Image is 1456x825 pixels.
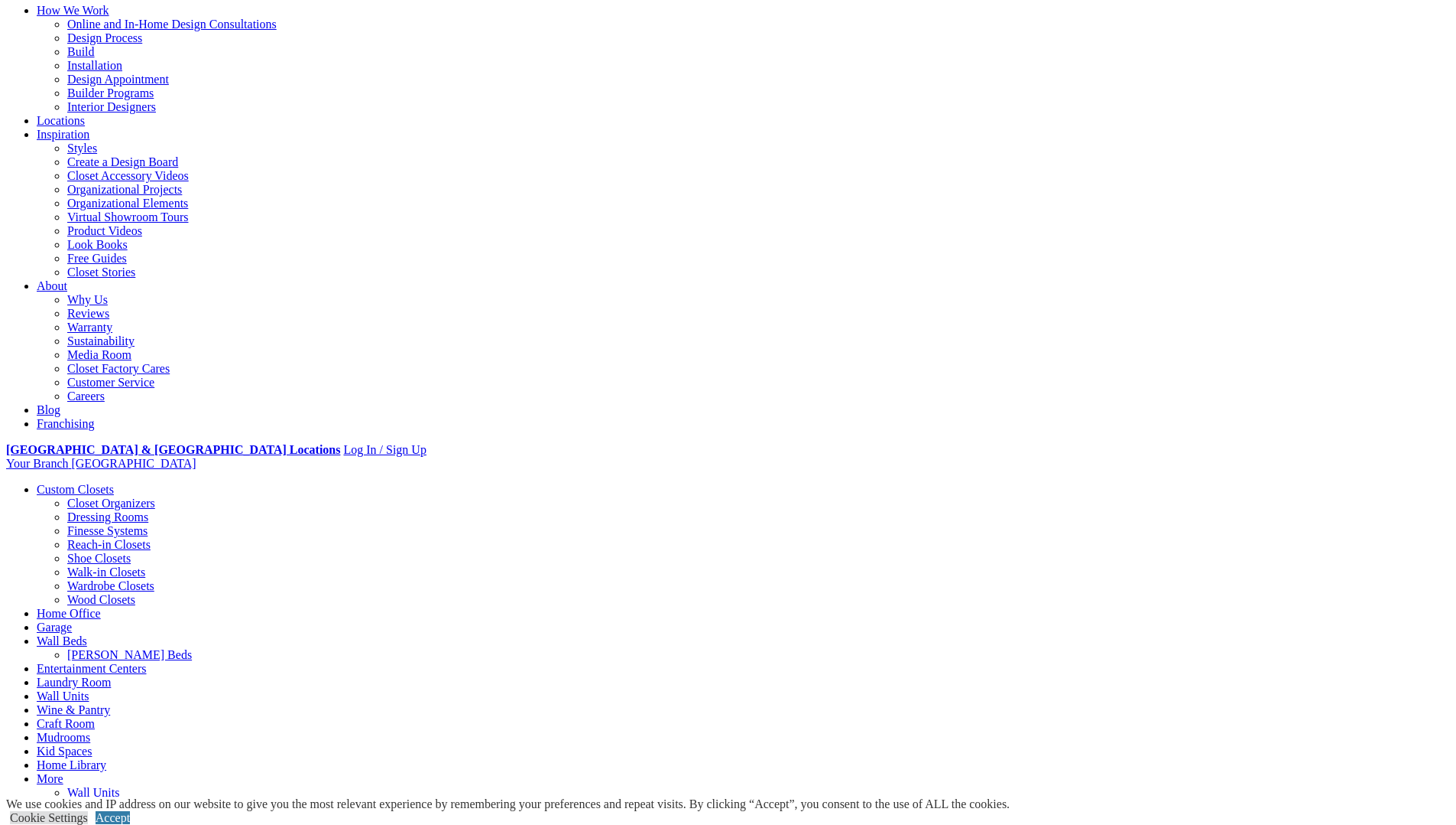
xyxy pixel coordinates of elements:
a: Look Books [67,238,128,251]
a: Locations [37,114,85,127]
a: Home Office [37,607,101,620]
a: Warranty [67,321,112,334]
a: Inspiration [37,128,89,141]
a: Sustainability [67,334,135,347]
a: Kid Spaces [37,745,92,758]
a: Design Process [67,31,142,44]
a: Closet Stories [67,266,135,279]
a: Organizational Projects [67,183,182,196]
a: Closet Accessory Videos [67,169,189,182]
a: Closet Organizers [67,497,155,510]
div: We use cookies and IP address on our website to give you the most relevant experience by remember... [6,797,1010,811]
a: Media Room [67,348,131,361]
a: Mudrooms [37,731,90,744]
a: Wardrobe Closets [67,579,154,592]
a: Wall Units [37,690,89,703]
a: Garage [37,621,72,634]
a: Build [67,45,95,58]
a: Franchising [37,417,95,430]
a: Design Appointment [67,73,169,86]
a: Wall Units [67,786,119,799]
a: About [37,279,67,292]
a: Custom Closets [37,483,114,496]
a: Reach-in Closets [67,538,151,551]
a: Log In / Sign Up [343,443,426,456]
a: Walk-in Closets [67,566,145,579]
a: Why Us [67,293,108,306]
a: How We Work [37,4,109,17]
a: Finesse Systems [67,524,148,537]
a: Craft Room [37,717,95,730]
a: Wall Beds [37,634,87,647]
span: Your Branch [6,457,68,470]
a: Interior Designers [67,100,156,113]
a: Virtual Showroom Tours [67,210,189,223]
a: Builder Programs [67,86,154,99]
a: Wine & Pantry [37,703,110,716]
a: Your Branch [GEOGRAPHIC_DATA] [6,457,196,470]
a: Laundry Room [37,676,111,689]
a: Free Guides [67,252,127,265]
a: Reviews [67,307,109,320]
a: Entertainment Centers [37,662,147,675]
a: Home Library [37,758,106,771]
a: [PERSON_NAME] Beds [67,648,192,661]
a: Customer Service [67,376,154,389]
a: Organizational Elements [67,197,188,210]
a: Cookie Settings [10,811,88,824]
a: Dressing Rooms [67,510,148,523]
a: Careers [67,390,105,403]
a: [GEOGRAPHIC_DATA] & [GEOGRAPHIC_DATA] Locations [6,443,340,456]
a: Product Videos [67,224,142,237]
a: Accept [96,811,130,824]
a: Closet Factory Cares [67,362,170,375]
a: Blog [37,403,60,416]
a: Shoe Closets [67,552,131,565]
a: Wood Closets [67,593,135,606]
span: [GEOGRAPHIC_DATA] [71,457,196,470]
a: Create a Design Board [67,155,178,168]
a: More menu text will display only on big screen [37,772,63,785]
a: Online and In-Home Design Consultations [67,18,277,31]
a: Installation [67,59,122,72]
a: Styles [67,142,97,155]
